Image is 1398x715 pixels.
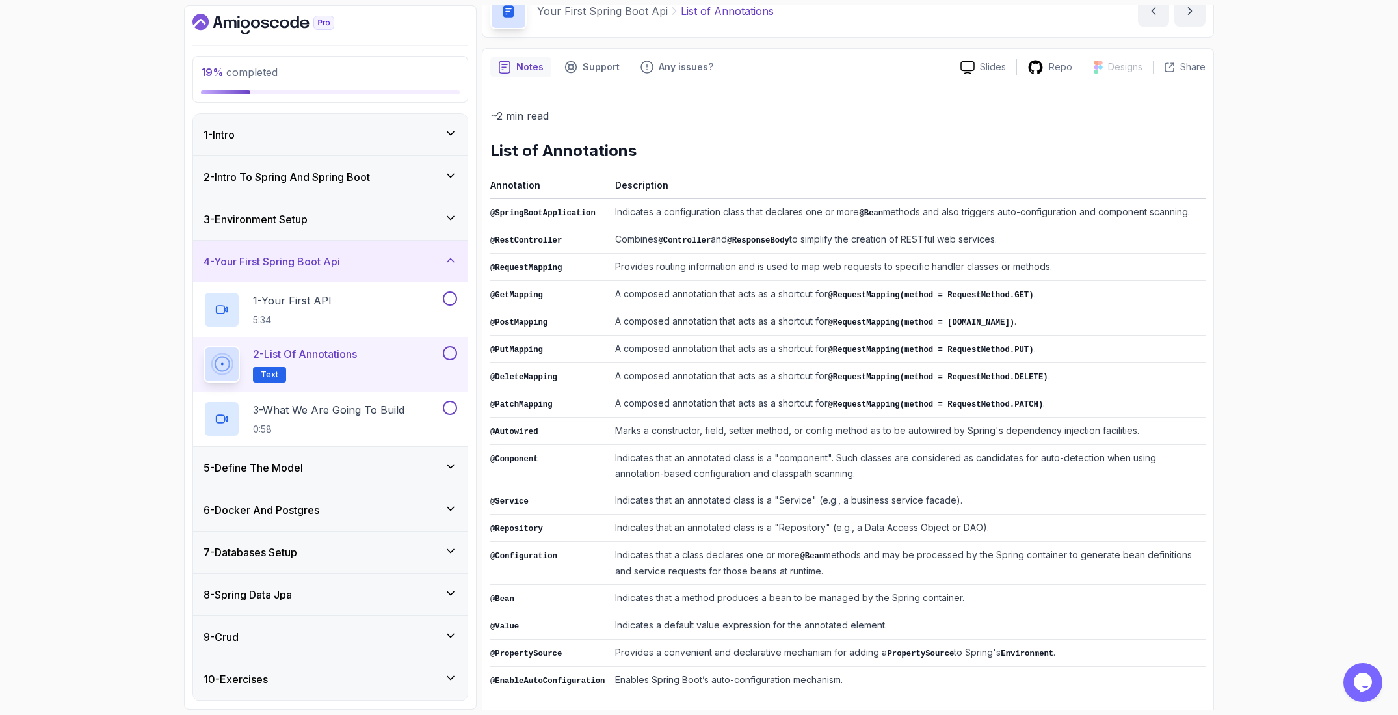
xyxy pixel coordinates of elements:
[1108,61,1142,74] p: Designs
[490,400,553,409] code: @PatchMapping
[610,390,1206,418] td: A composed annotation that acts as a shortcut for .
[261,370,278,380] span: Text
[887,649,954,658] code: PropertySource
[490,318,547,327] code: @PostMapping
[193,574,468,615] button: 8-Spring Data Jpa
[800,552,824,561] code: @Bean
[204,346,457,383] button: 2-List of AnnotationsText
[490,236,562,245] code: @RestController
[192,14,364,34] a: Dashboard
[610,542,1206,585] td: Indicates that a class declares one or more methods and may be processed by the Spring container ...
[204,460,303,476] h3: 5 - Define The Model
[610,226,1206,254] td: Combines and to simplify the creation of RESTful web services.
[610,336,1206,363] td: A composed annotation that acts as a shortcut for .
[204,671,268,687] h3: 10 - Exercises
[490,595,514,604] code: @Bean
[1049,61,1072,74] p: Repo
[610,363,1206,390] td: A composed annotation that acts as a shortcut for .
[253,423,404,436] p: 0:58
[490,427,538,437] code: @Autowired
[193,489,468,531] button: 6-Docker And Postgres
[828,291,1033,300] code: @RequestMapping(method = RequestMethod.GET)
[658,236,711,245] code: @Controller
[193,156,468,198] button: 2-Intro To Spring And Spring Boot
[204,502,319,518] h3: 6 - Docker And Postgres
[204,291,457,328] button: 1-Your First API5:34
[610,418,1206,445] td: Marks a constructor, field, setter method, or config method as to be autowired by Spring's depend...
[201,66,278,79] span: completed
[610,445,1206,487] td: Indicates that an annotated class is a "component". Such classes are considered as candidates for...
[490,455,538,464] code: @Component
[490,345,543,355] code: @PutMapping
[610,667,1206,694] td: Enables Spring Boot’s auto-configuration mechanism.
[193,532,468,573] button: 7-Databases Setup
[1017,59,1083,75] a: Repo
[980,61,1006,74] p: Slides
[490,177,610,199] th: Annotation
[490,622,519,631] code: @Value
[557,57,627,77] button: Support button
[610,612,1206,640] td: Indicates a default value expression for the annotated element.
[204,254,340,269] h3: 4 - Your First Spring Boot Api
[610,515,1206,542] td: Indicates that an annotated class is a "Repository" (e.g., a Data Access Object or DAO).
[253,293,332,308] p: 1 - Your First API
[828,373,1048,382] code: @RequestMapping(method = RequestMethod.DELETE)
[490,497,529,506] code: @Service
[1153,61,1206,74] button: Share
[193,447,468,489] button: 5-Define The Model
[633,57,721,77] button: Feedback button
[204,169,370,185] h3: 2 - Intro To Spring And Spring Boot
[828,345,1033,355] code: @RequestMapping(method = RequestMethod.PUT)
[490,209,596,218] code: @SpringBootApplication
[193,198,468,240] button: 3-Environment Setup
[659,61,713,74] p: Any issues?
[253,346,357,362] p: 2 - List of Annotations
[490,57,551,77] button: notes button
[828,318,1014,327] code: @RequestMapping(method = [DOMAIN_NAME])
[204,211,308,227] h3: 3 - Environment Setup
[610,585,1206,612] td: Indicates that a method produces a bean to be managed by the Spring container.
[516,61,544,74] p: Notes
[610,199,1206,226] td: Indicates a configuration class that declares one or more methods and also triggers auto-configur...
[828,400,1043,409] code: @RequestMapping(method = RequestMethod.PATCH)
[490,649,562,658] code: @PropertySource
[204,127,235,142] h3: 1 - Intro
[537,3,668,19] p: Your First Spring Boot Api
[193,241,468,282] button: 4-Your First Spring Boot Api
[490,263,562,273] code: @RequestMapping
[193,114,468,155] button: 1-Intro
[490,677,605,686] code: @EnableAutoConfiguration
[193,658,468,700] button: 10-Exercises
[204,401,457,437] button: 3-What We Are Going To Build0:58
[204,545,297,560] h3: 7 - Databases Setup
[490,552,557,561] code: @Configuration
[204,587,292,602] h3: 8 - Spring Data Jpa
[727,236,789,245] code: @ResponseBody
[583,61,620,74] p: Support
[610,177,1206,199] th: Description
[610,254,1206,281] td: Provides routing information and is used to map web requests to specific handler classes or methods.
[950,61,1016,74] a: Slides
[201,66,224,79] span: 19 %
[859,209,883,218] code: @Bean
[253,402,404,418] p: 3 - What We Are Going To Build
[204,629,239,645] h3: 9 - Crud
[610,281,1206,308] td: A composed annotation that acts as a shortcut for .
[1180,61,1206,74] p: Share
[490,524,543,533] code: @Repository
[610,308,1206,336] td: A composed annotation that acts as a shortcut for .
[193,616,468,658] button: 9-Crud
[1343,663,1385,702] iframe: chat widget
[490,141,1206,161] h2: List of Annotations
[490,291,543,300] code: @GetMapping
[1001,649,1053,658] code: Environment
[610,487,1206,515] td: Indicates that an annotated class is a "Service" (e.g., a business service facade).
[610,640,1206,667] td: Provides a convenient and declarative mechanism for adding a to Spring's .
[490,107,1206,125] p: ~2 min read
[490,373,557,382] code: @DeleteMapping
[681,3,774,19] p: List of Annotations
[253,314,332,327] p: 5:34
